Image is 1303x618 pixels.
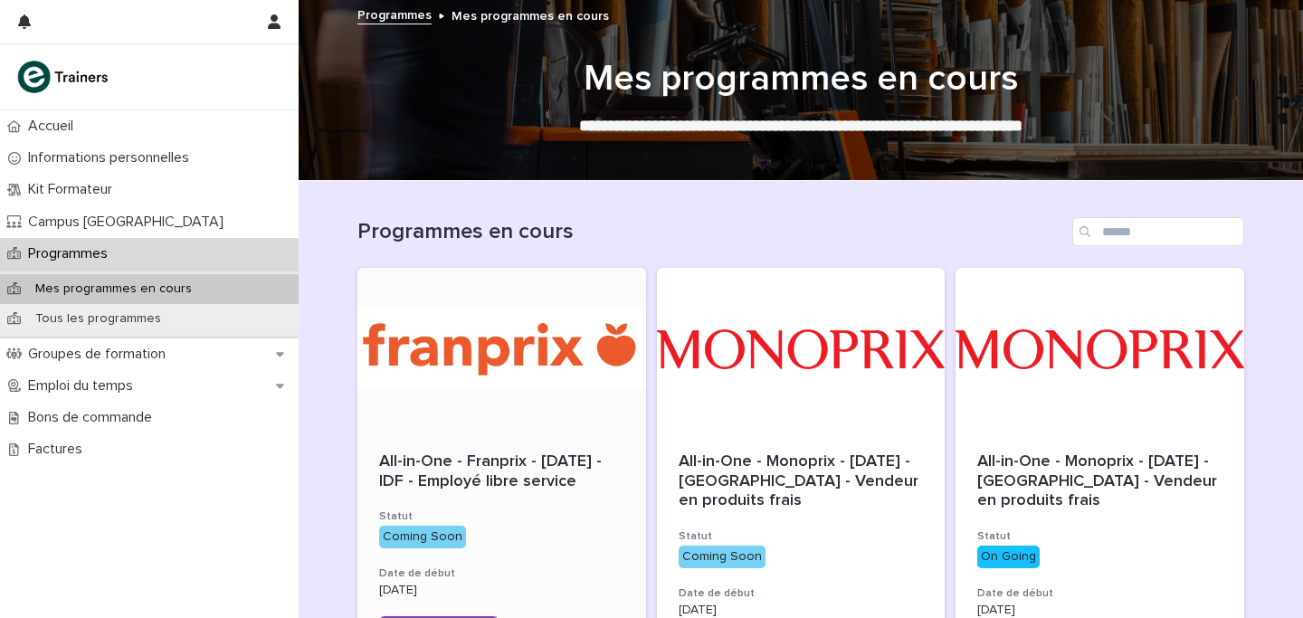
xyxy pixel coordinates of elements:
[977,586,1222,601] h3: Date de début
[977,603,1222,618] p: [DATE]
[21,245,122,262] p: Programmes
[679,453,923,509] span: All-in-One - Monoprix - [DATE] - [GEOGRAPHIC_DATA] - Vendeur en produits frais
[21,377,147,395] p: Emploi du temps
[379,509,624,524] h3: Statut
[679,603,924,618] p: [DATE]
[21,149,204,166] p: Informations personnelles
[357,57,1244,100] h1: Mes programmes en cours
[21,281,206,297] p: Mes programmes en cours
[452,5,609,24] p: Mes programmes en cours
[977,529,1222,544] h3: Statut
[379,583,624,598] p: [DATE]
[21,346,180,363] p: Groupes de formation
[977,546,1040,568] div: On Going
[21,441,97,458] p: Factures
[1072,217,1244,246] input: Search
[679,529,924,544] h3: Statut
[21,409,166,426] p: Bons de commande
[379,453,606,490] span: All-in-One - Franprix - [DATE] - IDF - Employé libre service
[977,453,1222,509] span: All-in-One - Monoprix - [DATE] - [GEOGRAPHIC_DATA] - Vendeur en produits frais
[21,181,127,198] p: Kit Formateur
[21,118,88,135] p: Accueil
[21,214,238,231] p: Campus [GEOGRAPHIC_DATA]
[679,546,766,568] div: Coming Soon
[379,566,624,581] h3: Date de début
[21,311,176,327] p: Tous les programmes
[357,4,432,24] a: Programmes
[379,526,466,548] div: Coming Soon
[14,59,114,95] img: K0CqGN7SDeD6s4JG8KQk
[679,586,924,601] h3: Date de début
[357,219,1065,245] h1: Programmes en cours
